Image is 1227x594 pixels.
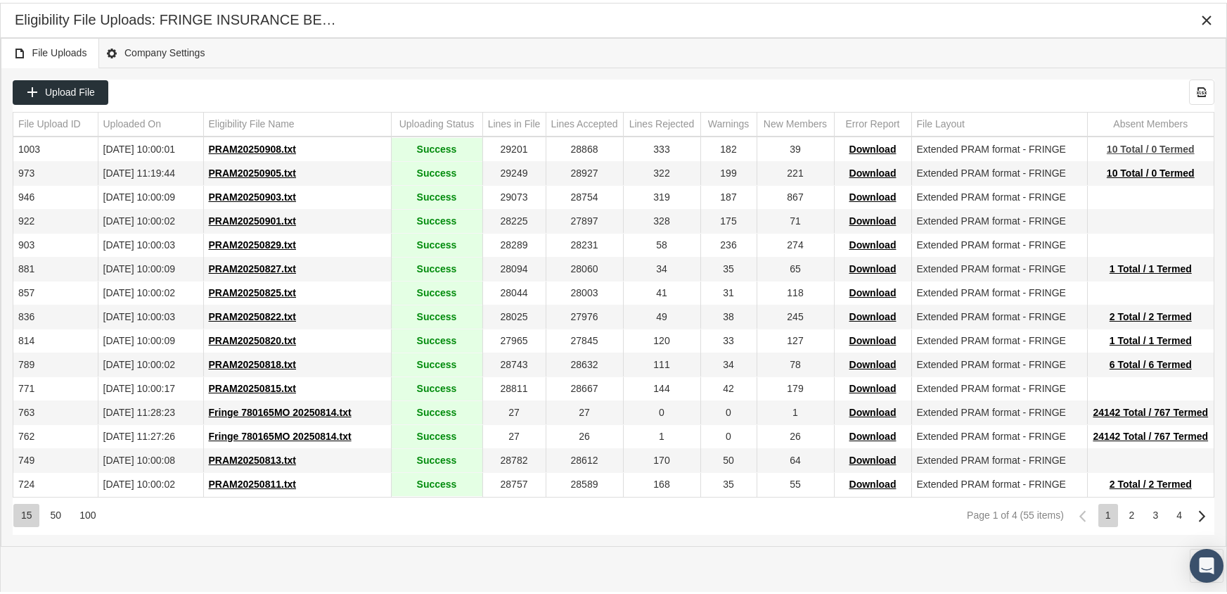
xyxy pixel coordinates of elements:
td: 28667 [546,374,623,398]
td: 0 [623,398,700,422]
td: 881 [13,255,98,279]
div: Items per page: 50 [43,501,69,524]
td: Success [391,470,482,494]
td: 1 [623,422,700,446]
td: [DATE] 10:00:17 [98,374,203,398]
span: File Uploads [13,42,87,59]
td: 28025 [482,303,546,327]
span: Download [849,356,897,367]
td: 749 [13,446,98,470]
div: Data grid [13,77,1214,532]
td: 903 [13,231,98,255]
td: 0 [700,398,757,422]
span: Download [849,476,897,487]
td: 35 [700,255,757,279]
span: Download [849,236,897,248]
td: 28094 [482,255,546,279]
td: 1 [757,398,834,422]
td: 179 [757,374,834,398]
span: 24142 Total / 767 Termed [1093,428,1208,439]
span: Upload File [45,84,95,95]
td: Success [391,350,482,374]
span: PRAM20250908.txt [209,141,297,152]
td: Extended PRAM format - FRINGE [911,374,1087,398]
td: 187 [700,183,757,207]
div: Data grid toolbar [13,77,1214,102]
div: File Layout [917,115,965,128]
td: 29249 [482,159,546,183]
td: Success [391,446,482,470]
span: Download [849,165,897,176]
div: New Members [764,115,827,128]
td: Success [391,135,482,159]
span: Download [849,213,897,224]
span: Download [849,284,897,296]
div: Uploaded On [103,115,162,128]
td: 28754 [546,183,623,207]
td: Extended PRAM format - FRINGE [911,350,1087,374]
td: Extended PRAM format - FRINGE [911,183,1087,207]
td: 118 [757,279,834,303]
td: 762 [13,422,98,446]
td: 50 [700,446,757,470]
td: 55 [757,470,834,494]
div: Lines Rejected [629,115,695,128]
td: 175 [700,207,757,231]
td: Extended PRAM format - FRINGE [911,446,1087,470]
td: 170 [623,446,700,470]
td: Column Warnings [700,110,757,134]
td: Column File Upload ID [13,110,98,134]
td: 771 [13,374,98,398]
td: 28782 [482,446,546,470]
span: 1 Total / 1 Termed [1110,332,1192,343]
span: PRAM20250905.txt [209,165,297,176]
td: 328 [623,207,700,231]
span: PRAM20250815.txt [209,380,297,391]
td: [DATE] 11:27:26 [98,422,203,446]
td: 922 [13,207,98,231]
td: 0 [700,422,757,446]
span: PRAM20250822.txt [209,308,297,320]
td: 322 [623,159,700,183]
td: 333 [623,135,700,159]
td: 814 [13,327,98,350]
td: Extended PRAM format - FRINGE [911,303,1087,327]
td: 28289 [482,231,546,255]
td: 120 [623,327,700,350]
td: Success [391,159,482,183]
div: Lines Accepted [551,115,618,128]
td: 28612 [546,446,623,470]
div: Items per page: 100 [72,501,103,524]
span: 24142 Total / 767 Termed [1093,404,1208,415]
span: PRAM20250903.txt [209,189,297,200]
span: 10 Total / 0 Termed [1107,141,1195,152]
td: 34 [700,350,757,374]
td: 35 [700,470,757,494]
span: PRAM20250827.txt [209,260,297,272]
td: 319 [623,183,700,207]
td: Column Absent Members [1087,110,1214,134]
td: Column Eligibility File Name [203,110,391,134]
td: 28811 [482,374,546,398]
div: Eligibility File Name [209,115,295,128]
span: Download [849,260,897,272]
td: 867 [757,183,834,207]
td: 274 [757,231,834,255]
span: PRAM20250813.txt [209,452,297,463]
span: PRAM20250820.txt [209,332,297,343]
td: 857 [13,279,98,303]
div: Export all data to Excel [1189,77,1214,102]
div: Error Report [845,115,899,128]
td: 946 [13,183,98,207]
span: Download [849,141,897,152]
td: [DATE] 11:28:23 [98,398,203,422]
td: 28231 [546,231,623,255]
span: PRAM20250825.txt [209,284,297,296]
td: Extended PRAM format - FRINGE [911,279,1087,303]
td: 58 [623,231,700,255]
td: Success [391,398,482,422]
td: Success [391,279,482,303]
div: Close [1194,5,1219,30]
td: Success [391,422,482,446]
td: 28743 [482,350,546,374]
